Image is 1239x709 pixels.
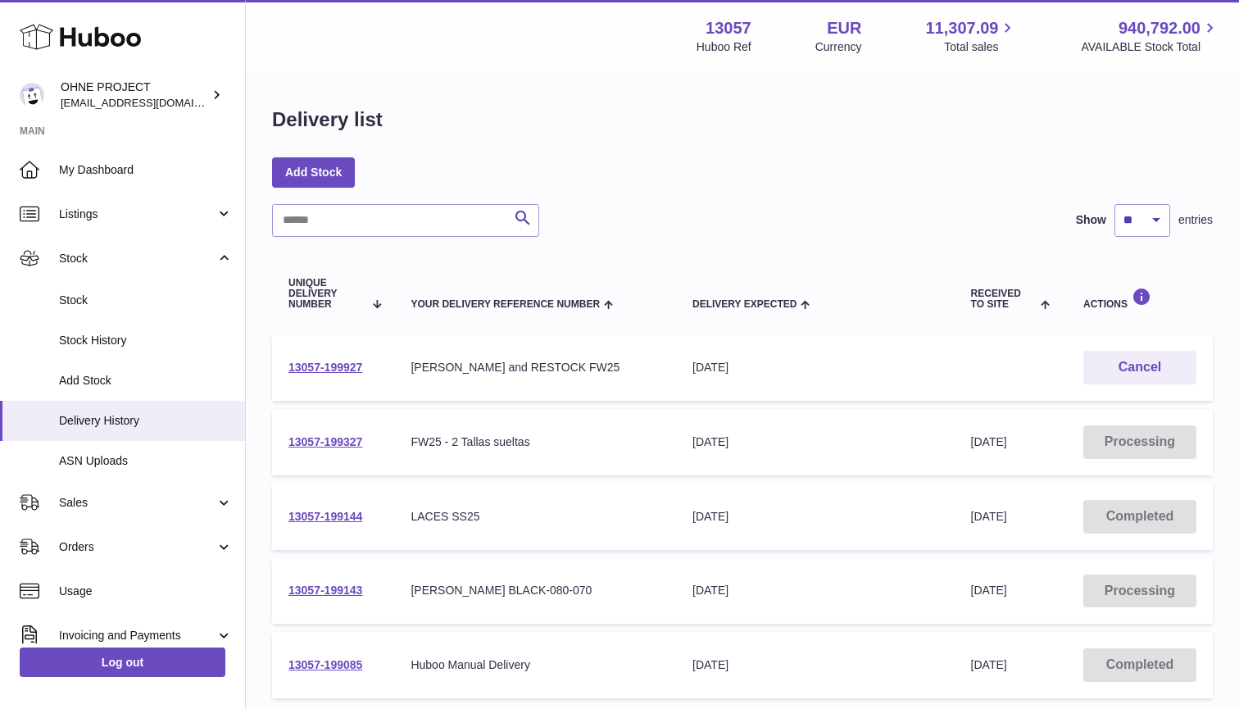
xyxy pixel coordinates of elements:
a: 13057-199144 [288,510,362,523]
div: [DATE] [692,434,938,450]
span: Received to Site [971,289,1037,310]
span: Delivery Expected [692,299,796,310]
span: [DATE] [971,510,1007,523]
span: 940,792.00 [1119,17,1200,39]
div: Huboo Manual Delivery [411,657,660,673]
a: 940,792.00 AVAILABLE Stock Total [1081,17,1219,55]
div: [PERSON_NAME] and RESTOCK FW25 [411,360,660,375]
strong: EUR [827,17,861,39]
div: [DATE] [692,360,938,375]
span: Usage [59,584,233,599]
h1: Delivery list [272,107,383,133]
span: Unique Delivery Number [288,278,364,311]
a: 13057-199927 [288,361,362,374]
span: [DATE] [971,584,1007,597]
div: LACES SS25 [411,509,660,525]
label: Show [1076,212,1106,228]
a: Add Stock [272,157,355,187]
span: Stock [59,251,216,266]
button: Cancel [1083,351,1196,384]
div: OHNE PROJECT [61,80,208,111]
div: FW25 - 2 Tallas sueltas [411,434,660,450]
div: [PERSON_NAME] BLACK-080-070 [411,583,660,598]
span: Orders [59,539,216,555]
span: Stock [59,293,233,308]
span: Total sales [944,39,1017,55]
div: [DATE] [692,583,938,598]
span: [DATE] [971,658,1007,671]
span: Add Stock [59,373,233,389]
img: support@ohneproject.com [20,83,44,107]
span: 11,307.09 [925,17,998,39]
span: Listings [59,207,216,222]
span: Invoicing and Payments [59,628,216,643]
strong: 13057 [706,17,751,39]
span: AVAILABLE Stock Total [1081,39,1219,55]
span: [DATE] [971,435,1007,448]
div: Actions [1083,288,1196,310]
div: [DATE] [692,509,938,525]
span: My Dashboard [59,162,233,178]
a: 13057-199143 [288,584,362,597]
a: 11,307.09 Total sales [925,17,1017,55]
span: entries [1178,212,1213,228]
span: Delivery History [59,413,233,429]
span: [EMAIL_ADDRESS][DOMAIN_NAME] [61,96,241,109]
a: 13057-199327 [288,435,362,448]
span: Stock History [59,333,233,348]
span: ASN Uploads [59,453,233,469]
div: Currency [815,39,862,55]
span: Your Delivery Reference Number [411,299,600,310]
a: Log out [20,648,225,677]
div: [DATE] [692,657,938,673]
a: 13057-199085 [288,658,362,671]
div: Huboo Ref [697,39,751,55]
span: Sales [59,495,216,511]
